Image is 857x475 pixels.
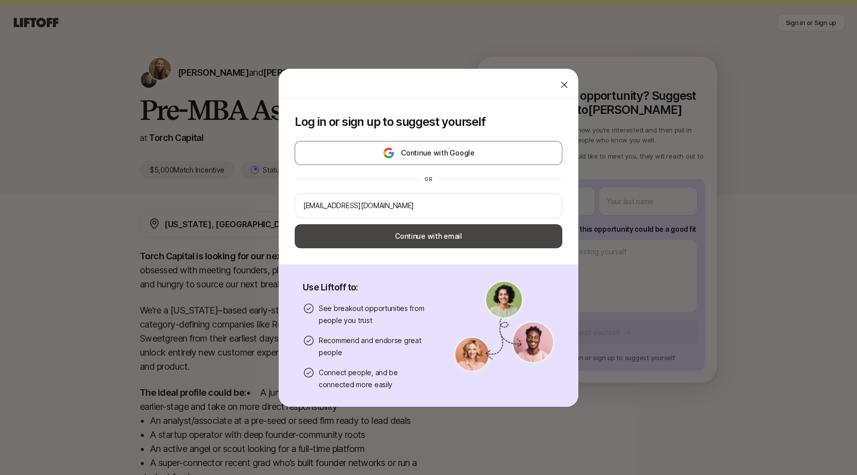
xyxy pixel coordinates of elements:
[319,367,430,391] p: Connect people, and be connected more easily
[382,147,395,159] img: google-logo
[295,115,562,129] p: Log in or sign up to suggest yourself
[319,302,430,327] p: See breakout opportunities from people you trust
[420,175,437,183] div: or
[295,224,562,248] button: Continue with email
[303,200,554,212] input: Your personal email address
[319,335,430,359] p: Recommend and endorse great people
[303,280,430,294] p: Use Liftoff to:
[454,280,554,373] img: signup-banner
[295,141,562,165] button: Continue with Google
